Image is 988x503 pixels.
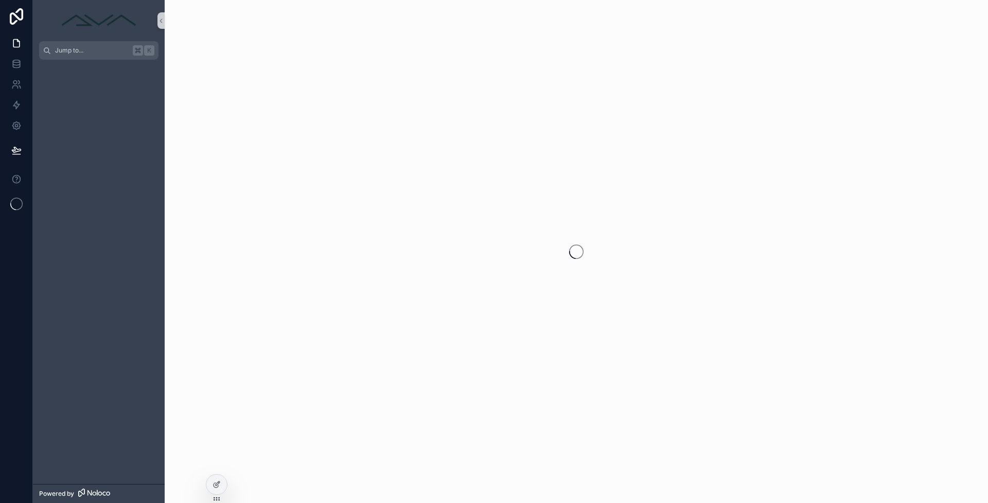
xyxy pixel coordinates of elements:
div: scrollable content [33,60,165,78]
span: Powered by [39,490,74,498]
span: K [145,46,153,55]
a: Powered by [33,484,165,503]
span: Jump to... [55,46,129,55]
img: App logo [58,12,140,29]
button: Jump to...K [39,41,158,60]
